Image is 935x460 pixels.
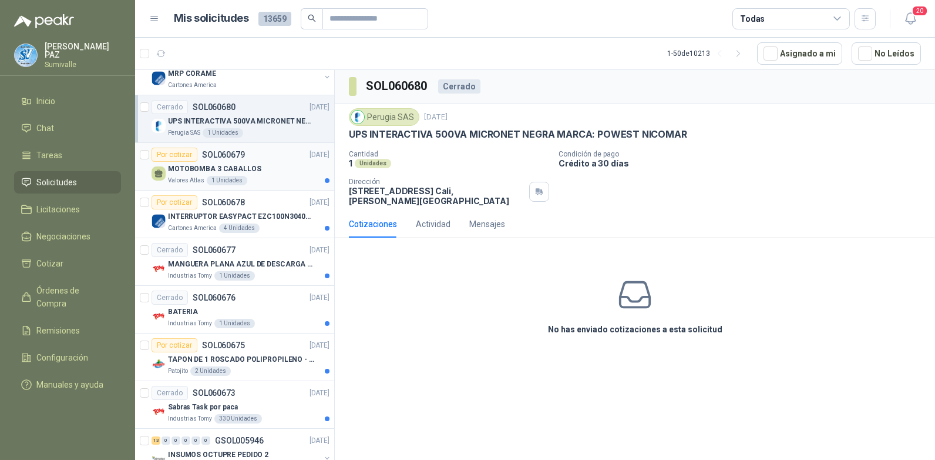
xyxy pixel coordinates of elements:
p: MRP CORAME [168,68,216,79]
p: Industrias Tomy [168,319,212,328]
p: [DATE] [310,435,329,446]
p: MOTOBOMBA 3 CABALLOS [168,164,261,175]
div: Actividad [416,218,450,231]
div: 0 [171,436,180,445]
a: Chat [14,117,121,139]
p: [DATE] [424,112,448,123]
span: Negociaciones [36,230,90,243]
p: Sumivalle [45,61,121,68]
div: 1 - 50 de 10213 [667,44,748,63]
a: Órdenes de Compra [14,279,121,315]
div: 1 Unidades [214,319,255,328]
p: Industrias Tomy [168,414,212,424]
a: Por cotizarSOL060679[DATE] MOTOBOMBA 3 CABALLOSValores Atlas1 Unidades [135,143,334,191]
span: 20 [912,5,928,16]
span: search [308,14,316,22]
p: SOL060676 [193,294,236,302]
p: TAPON DE 1 ROSCADO POLIPROPILENO - HEMBRA NPT [168,354,314,365]
span: Licitaciones [36,203,80,216]
a: Inicio [14,90,121,112]
div: Por cotizar [152,195,197,209]
p: INTERRUPTOR EASYPACT EZC100N3040C 40AMP 25K [PERSON_NAME] [168,211,314,222]
button: 20 [900,8,921,29]
p: [DATE] [310,149,329,161]
p: Condición de pago [559,150,930,158]
p: [DATE] [310,388,329,399]
span: Tareas [36,149,62,162]
p: Dirección [349,178,524,186]
div: Por cotizar [152,148,197,162]
p: Valores Atlas [168,176,204,185]
p: [DATE] [310,340,329,351]
p: 1 [349,158,352,168]
img: Company Logo [15,44,37,66]
p: BATERIA [168,306,198,318]
div: 1 Unidades [214,271,255,281]
p: [DATE] [310,245,329,256]
a: Negociaciones [14,225,121,248]
p: [PERSON_NAME] PAZ [45,42,121,59]
a: Por cotizarSOL060675[DATE] Company LogoTAPON DE 1 ROSCADO POLIPROPILENO - HEMBRA NPTPatojito2 Uni... [135,334,334,381]
a: Cotizar [14,252,121,275]
div: 0 [191,436,200,445]
div: 0 [201,436,210,445]
div: Cerrado [152,386,188,400]
img: Company Logo [152,119,166,133]
span: Inicio [36,95,55,108]
p: Crédito a 30 días [559,158,930,168]
span: Órdenes de Compra [36,284,110,310]
div: 13 [152,436,160,445]
button: Asignado a mi [757,42,842,65]
div: Por cotizar [152,338,197,352]
span: Manuales y ayuda [36,378,103,391]
div: 1 Unidades [207,176,247,185]
p: [DATE] [310,197,329,208]
a: Configuración [14,346,121,369]
img: Company Logo [152,309,166,324]
a: CerradoSOL060680[DATE] Company LogoUPS INTERACTIVA 500VA MICRONET NEGRA MARCA: POWEST NICOMARPeru... [135,95,334,143]
p: Cartones America [168,224,217,233]
button: No Leídos [852,42,921,65]
a: Manuales y ayuda [14,374,121,396]
div: 2 Unidades [190,366,231,376]
p: UPS INTERACTIVA 500VA MICRONET NEGRA MARCA: POWEST NICOMAR [168,116,314,127]
p: [STREET_ADDRESS] Cali , [PERSON_NAME][GEOGRAPHIC_DATA] [349,186,524,206]
h1: Mis solicitudes [174,10,249,27]
p: Perugia SAS [168,128,200,138]
p: GSOL005946 [215,436,264,445]
p: SOL060673 [193,389,236,397]
p: Cantidad [349,150,549,158]
img: Company Logo [152,262,166,276]
div: 0 [162,436,170,445]
span: Chat [36,122,54,135]
p: Patojito [168,366,188,376]
p: SOL060679 [202,151,245,159]
a: 2 0 0 0 0 0 GSOL005947[DATE] Company LogoMRP CORAMECartones America [152,52,332,90]
div: Cerrado [152,291,188,305]
p: Sabras Task por paca [168,402,238,413]
img: Company Logo [152,71,166,85]
p: SOL060677 [193,246,236,254]
h3: SOL060680 [366,77,429,95]
a: Solicitudes [14,171,121,194]
p: SOL060675 [202,341,245,349]
img: Company Logo [152,405,166,419]
div: Perugia SAS [349,108,419,126]
div: Unidades [355,159,391,168]
img: Logo peakr [14,14,74,28]
p: SOL060678 [202,198,245,206]
div: 1 Unidades [203,128,243,138]
img: Company Logo [351,111,364,124]
a: CerradoSOL060673[DATE] Company LogoSabras Task por pacaIndustrias Tomy330 Unidades [135,381,334,429]
div: Mensajes [469,218,505,231]
div: 0 [181,436,190,445]
span: 13659 [258,12,291,26]
div: Cotizaciones [349,218,397,231]
p: [DATE] [310,102,329,113]
div: Cerrado [152,243,188,257]
div: Cerrado [438,79,480,94]
div: 330 Unidades [214,414,262,424]
div: Todas [740,12,765,25]
span: Cotizar [36,257,63,270]
p: Industrias Tomy [168,271,212,281]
